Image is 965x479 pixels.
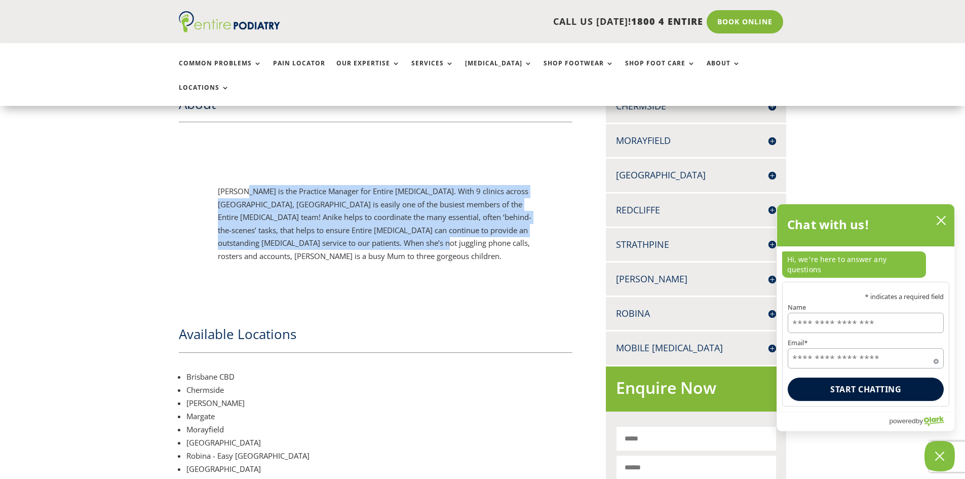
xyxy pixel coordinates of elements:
a: Services [411,60,454,82]
input: Name [788,313,944,334]
label: Name [788,305,944,311]
label: Email* [788,340,944,347]
h2: Enquire Now [616,377,776,404]
li: Robina - Easy [GEOGRAPHIC_DATA] [186,449,573,462]
button: close chatbox [933,213,949,228]
li: [GEOGRAPHIC_DATA] [186,462,573,475]
a: Shop Foot Care [625,60,696,82]
a: Common Problems [179,60,262,82]
h2: Chat with us! [787,214,870,235]
a: Locations [179,84,229,106]
li: Brisbane CBD [186,370,573,383]
span: powered [889,415,915,427]
h4: [PERSON_NAME] [616,273,776,285]
p: Hi, we're here to answer any questions [782,251,926,278]
h2: Available Locations [179,325,573,348]
input: Email [788,348,944,369]
li: Margate [186,410,573,423]
a: Powered by Olark [889,412,954,431]
div: chat [777,246,954,282]
button: Start chatting [788,378,944,401]
a: Shop Footwear [544,60,614,82]
span: 1800 4 ENTIRE [631,15,703,27]
a: Entire Podiatry [179,24,280,34]
a: Our Expertise [336,60,400,82]
li: Morayfield [186,423,573,436]
a: Book Online [707,10,783,33]
img: logo (1) [179,11,280,32]
button: Close Chatbox [924,441,955,471]
a: About [707,60,741,82]
span: by [916,415,923,427]
h4: Robina [616,307,776,320]
a: [MEDICAL_DATA] [465,60,532,82]
a: Pain Locator [273,60,325,82]
h4: [GEOGRAPHIC_DATA] [616,169,776,181]
h4: Redcliffe [616,204,776,216]
p: [PERSON_NAME] is the Practice Manager for Entire [MEDICAL_DATA]. With 9 clinics across [GEOGRAPHI... [218,185,533,263]
h4: Chermside [616,100,776,113]
li: [PERSON_NAME] [186,396,573,410]
h4: Mobile [MEDICAL_DATA] [616,342,776,354]
h4: Morayfield [616,134,776,147]
p: * indicates a required field [788,294,944,301]
h2: About [179,95,573,118]
div: olark chatbox [777,204,955,431]
p: CALL US [DATE]! [319,15,703,28]
li: [GEOGRAPHIC_DATA] [186,436,573,449]
span: Required field [934,357,939,362]
li: Chermside [186,383,573,396]
h4: Strathpine [616,238,776,251]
